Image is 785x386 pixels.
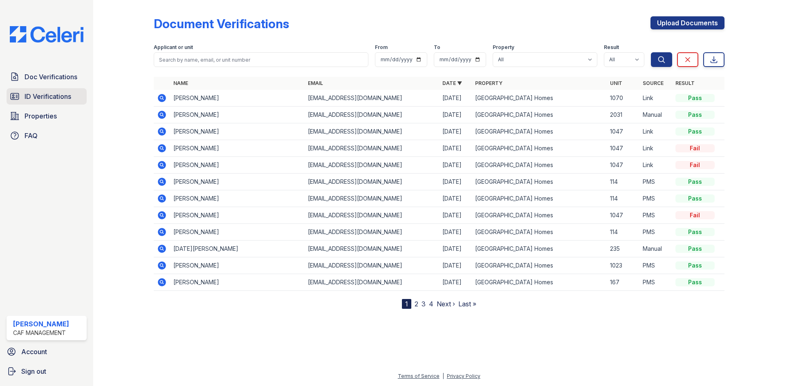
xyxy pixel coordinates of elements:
label: To [434,44,440,51]
td: PMS [639,274,672,291]
div: CAF Management [13,329,69,337]
a: Terms of Service [398,373,440,379]
td: [DATE] [439,90,472,107]
td: [GEOGRAPHIC_DATA] Homes [472,190,606,207]
td: 1023 [607,257,639,274]
td: [DATE][PERSON_NAME] [170,241,305,257]
div: Pass [675,127,715,136]
td: Link [639,90,672,107]
td: [DATE] [439,257,472,274]
img: CE_Logo_Blue-a8612792a0a2168367f1c8372b55b34899dd931a85d93a1a3d3e32e68fde9ad4.png [3,26,90,42]
a: Last » [458,300,476,308]
td: [EMAIL_ADDRESS][DOMAIN_NAME] [305,90,439,107]
td: [EMAIL_ADDRESS][DOMAIN_NAME] [305,190,439,207]
td: [PERSON_NAME] [170,224,305,241]
a: Properties [7,108,87,124]
td: [DATE] [439,107,472,123]
td: 167 [607,274,639,291]
td: [DATE] [439,140,472,157]
a: Account [3,344,90,360]
td: Manual [639,241,672,257]
td: [GEOGRAPHIC_DATA] Homes [472,274,606,291]
td: [GEOGRAPHIC_DATA] Homes [472,257,606,274]
td: 114 [607,224,639,241]
td: [EMAIL_ADDRESS][DOMAIN_NAME] [305,140,439,157]
a: Upload Documents [650,16,724,29]
div: Pass [675,111,715,119]
td: [EMAIL_ADDRESS][DOMAIN_NAME] [305,257,439,274]
td: PMS [639,224,672,241]
span: Properties [25,111,57,121]
td: [DATE] [439,274,472,291]
td: Manual [639,107,672,123]
div: Fail [675,211,715,219]
a: Email [308,80,323,86]
a: Sign out [3,363,90,379]
div: Fail [675,161,715,169]
td: [GEOGRAPHIC_DATA] Homes [472,224,606,241]
div: Pass [675,228,715,236]
a: Next › [437,300,455,308]
td: [DATE] [439,207,472,224]
td: [EMAIL_ADDRESS][DOMAIN_NAME] [305,224,439,241]
a: Result [675,80,695,86]
a: Source [643,80,664,86]
td: 235 [607,241,639,257]
a: Doc Verifications [7,69,87,85]
td: [GEOGRAPHIC_DATA] Homes [472,123,606,140]
td: [GEOGRAPHIC_DATA] Homes [472,140,606,157]
td: [DATE] [439,123,472,140]
input: Search by name, email, or unit number [154,52,368,67]
td: [GEOGRAPHIC_DATA] Homes [472,241,606,257]
td: [PERSON_NAME] [170,123,305,140]
td: PMS [639,207,672,224]
td: [EMAIL_ADDRESS][DOMAIN_NAME] [305,107,439,123]
td: 114 [607,190,639,207]
div: | [442,373,444,379]
label: Property [493,44,514,51]
span: FAQ [25,131,38,141]
td: [PERSON_NAME] [170,140,305,157]
div: Document Verifications [154,16,289,31]
td: 1070 [607,90,639,107]
a: FAQ [7,127,87,144]
td: [EMAIL_ADDRESS][DOMAIN_NAME] [305,174,439,190]
td: [DATE] [439,241,472,257]
div: Fail [675,144,715,152]
td: [PERSON_NAME] [170,274,305,291]
div: 1 [402,299,411,309]
td: [GEOGRAPHIC_DATA] Homes [472,207,606,224]
td: 1047 [607,207,639,224]
div: [PERSON_NAME] [13,319,69,329]
td: Link [639,123,672,140]
td: 1047 [607,140,639,157]
td: [DATE] [439,174,472,190]
td: [GEOGRAPHIC_DATA] Homes [472,174,606,190]
td: [PERSON_NAME] [170,257,305,274]
td: [GEOGRAPHIC_DATA] Homes [472,107,606,123]
div: Pass [675,94,715,102]
td: [EMAIL_ADDRESS][DOMAIN_NAME] [305,157,439,174]
td: [PERSON_NAME] [170,207,305,224]
td: 1047 [607,157,639,174]
label: From [375,44,388,51]
a: Name [173,80,188,86]
div: Pass [675,278,715,286]
td: [EMAIL_ADDRESS][DOMAIN_NAME] [305,274,439,291]
td: Link [639,157,672,174]
td: PMS [639,190,672,207]
td: [PERSON_NAME] [170,174,305,190]
div: Pass [675,245,715,253]
a: ID Verifications [7,88,87,105]
td: 114 [607,174,639,190]
td: [GEOGRAPHIC_DATA] Homes [472,157,606,174]
td: [DATE] [439,190,472,207]
span: Doc Verifications [25,72,77,82]
td: [PERSON_NAME] [170,190,305,207]
td: [DATE] [439,157,472,174]
td: [DATE] [439,224,472,241]
td: [EMAIL_ADDRESS][DOMAIN_NAME] [305,241,439,257]
td: [EMAIL_ADDRESS][DOMAIN_NAME] [305,207,439,224]
td: [PERSON_NAME] [170,157,305,174]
